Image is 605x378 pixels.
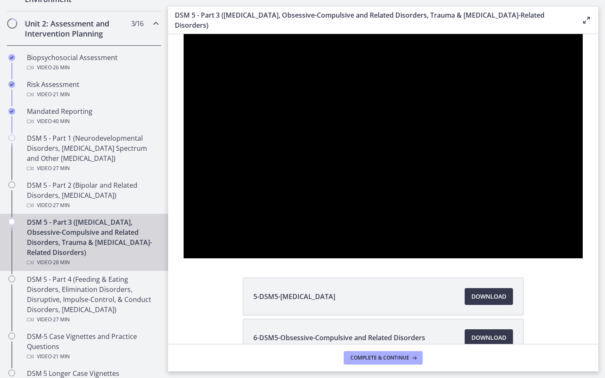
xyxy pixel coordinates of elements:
[27,274,158,325] div: DSM 5 - Part 4 (Feeding & Eating Disorders, Elimination Disorders, Disruptive, Impulse-Control, &...
[27,63,158,73] div: Video
[52,315,70,325] span: · 27 min
[52,89,70,100] span: · 21 min
[175,10,568,30] h3: DSM 5 - Part 3 ([MEDICAL_DATA], Obsessive-Compulsive and Related Disorders, Trauma & [MEDICAL_DAT...
[168,34,598,258] iframe: Video Lesson
[8,54,15,61] i: Completed
[52,63,70,73] span: · 26 min
[465,288,513,305] a: Download
[27,315,158,325] div: Video
[350,354,409,361] span: Complete & continue
[27,89,158,100] div: Video
[344,351,423,365] button: Complete & continue
[27,257,158,268] div: Video
[27,200,158,210] div: Video
[465,329,513,346] a: Download
[27,331,158,362] div: DSM-5 Case Vignettes and Practice Questions
[27,79,158,100] div: Risk Assessment
[27,116,158,126] div: Video
[52,200,70,210] span: · 27 min
[27,163,158,173] div: Video
[52,352,70,362] span: · 21 min
[27,180,158,210] div: DSM 5 - Part 2 (Bipolar and Related Disorders, [MEDICAL_DATA])
[253,333,425,343] span: 6-DSM5-Obsessive-Compulsive and Related Disorders
[8,81,15,88] i: Completed
[27,52,158,73] div: Biopsychosocial Assessment
[27,106,158,126] div: Mandated Reporting
[471,333,506,343] span: Download
[25,18,127,39] h2: Unit 2: Assessment and Intervention Planning
[27,217,158,268] div: DSM 5 - Part 3 ([MEDICAL_DATA], Obsessive-Compulsive and Related Disorders, Trauma & [MEDICAL_DAT...
[52,116,70,126] span: · 40 min
[253,291,335,302] span: 5-DSM5-[MEDICAL_DATA]
[52,163,70,173] span: · 27 min
[8,108,15,115] i: Completed
[131,18,143,29] span: 3 / 16
[471,291,506,302] span: Download
[27,352,158,362] div: Video
[27,133,158,173] div: DSM 5 - Part 1 (Neurodevelopmental Disorders, [MEDICAL_DATA] Spectrum and Other [MEDICAL_DATA])
[52,257,70,268] span: · 28 min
